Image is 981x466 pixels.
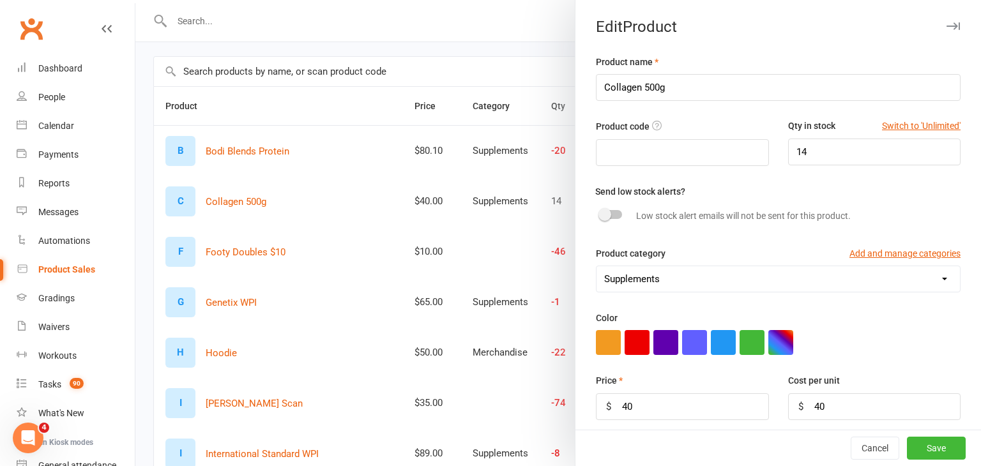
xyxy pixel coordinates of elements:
[38,178,70,188] div: Reports
[17,370,135,399] a: Tasks 90
[38,408,84,418] div: What's New
[38,149,79,160] div: Payments
[38,350,77,361] div: Workouts
[882,119,961,133] button: Switch to 'Unlimited'
[596,55,658,69] label: Product name
[596,119,650,133] label: Product code
[596,373,623,387] label: Price
[38,293,75,303] div: Gradings
[39,423,49,433] span: 4
[17,399,135,428] a: What's New
[17,342,135,370] a: Workouts
[596,311,618,325] label: Color
[849,246,961,260] button: Add and manage categories
[788,373,840,387] label: Cost per unit
[17,112,135,140] a: Calendar
[38,207,79,217] div: Messages
[17,54,135,83] a: Dashboard
[17,255,135,284] a: Product Sales
[38,236,90,246] div: Automations
[575,18,981,36] div: Edit Product
[38,121,74,131] div: Calendar
[636,209,851,223] label: Low stock alert emails will not be sent for this product.
[38,322,70,332] div: Waivers
[596,246,665,260] label: Product category
[17,313,135,342] a: Waivers
[851,437,899,460] button: Cancel
[788,119,835,133] label: Qty in stock
[38,92,65,102] div: People
[595,184,685,199] label: Send low stock alerts?
[17,284,135,313] a: Gradings
[17,198,135,227] a: Messages
[17,227,135,255] a: Automations
[38,63,82,73] div: Dashboard
[17,140,135,169] a: Payments
[798,399,803,414] div: $
[606,399,611,414] div: $
[70,378,84,389] span: 90
[17,83,135,112] a: People
[38,379,61,389] div: Tasks
[907,437,966,460] button: Save
[17,169,135,198] a: Reports
[15,13,47,45] a: Clubworx
[13,423,43,453] iframe: Intercom live chat
[38,264,95,274] div: Product Sales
